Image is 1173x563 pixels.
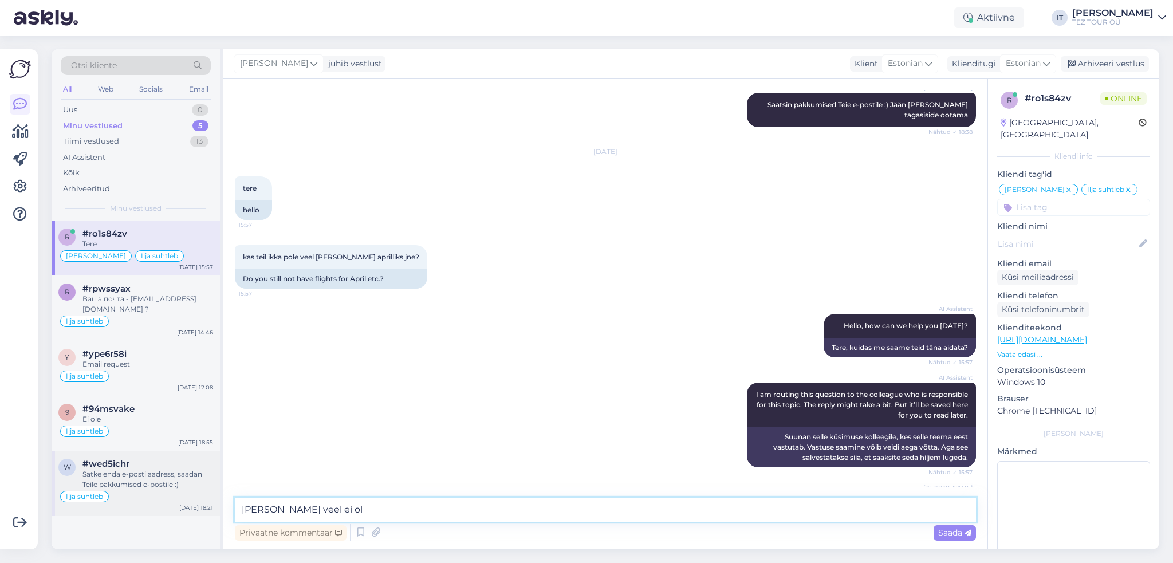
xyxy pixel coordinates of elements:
div: [DATE] 15:57 [178,263,213,271]
span: Ilja suhtleb [1087,186,1124,193]
div: Ei ole [82,414,213,424]
span: Ilja suhtleb [66,493,103,500]
div: Arhiveeritud [63,183,110,195]
span: [PERSON_NAME] [240,57,308,70]
div: TEZ TOUR OÜ [1072,18,1154,27]
span: #ro1s84zv [82,229,127,239]
div: Ваша почта - [EMAIL_ADDRESS][DOMAIN_NAME] ? [82,294,213,314]
p: Windows 10 [997,376,1150,388]
span: Otsi kliente [71,60,117,72]
a: [URL][DOMAIN_NAME] [997,334,1087,345]
div: AI Assistent [63,152,105,163]
div: Web [96,82,116,97]
textarea: [PERSON_NAME] veel ei o [235,498,976,522]
span: [PERSON_NAME] [1005,186,1065,193]
p: Brauser [997,393,1150,405]
span: AI Assistent [930,305,973,313]
p: Kliendi nimi [997,221,1150,233]
a: [PERSON_NAME]TEZ TOUR OÜ [1072,9,1166,27]
div: [PERSON_NAME] [997,428,1150,439]
div: Socials [137,82,165,97]
span: Saada [938,527,971,538]
div: 0 [192,104,208,116]
div: Küsi meiliaadressi [997,270,1078,285]
input: Lisa tag [997,199,1150,216]
span: Ilja suhtleb [66,318,103,325]
div: Minu vestlused [63,120,123,132]
img: Askly Logo [9,58,31,80]
span: Ilja suhtleb [66,428,103,435]
div: Email request [82,359,213,369]
p: Kliendi tag'id [997,168,1150,180]
span: #ype6r58i [82,349,127,359]
span: r [65,233,70,241]
div: [DATE] 12:08 [178,383,213,392]
div: Kõik [63,167,80,179]
span: Saatsin pakkumised Teie e-postile :) Jään [PERSON_NAME] tagasiside ootama [767,100,970,119]
span: y [65,353,69,361]
div: 13 [190,136,208,147]
p: Vaata edasi ... [997,349,1150,360]
div: [GEOGRAPHIC_DATA], [GEOGRAPHIC_DATA] [1001,117,1139,141]
span: Hello, how can we help you [DATE]? [844,321,968,330]
div: Kliendi info [997,151,1150,162]
span: #94msvake [82,404,135,414]
div: [PERSON_NAME] [1072,9,1154,18]
span: #wed5ichr [82,459,129,469]
div: Tere, kuidas me saame teid täna aidata? [824,338,976,357]
input: Lisa nimi [998,238,1137,250]
span: w [64,463,71,471]
p: Kliendi email [997,258,1150,270]
div: Satke enda e-posti aadress, saadan Teile pakkumised e-postile :) [82,469,213,490]
p: Operatsioonisüsteem [997,364,1150,376]
span: AI Assistent [930,373,973,382]
div: All [61,82,74,97]
span: #rpwssyax [82,284,131,294]
span: Estonian [1006,57,1041,70]
div: Tiimi vestlused [63,136,119,147]
div: juhib vestlust [324,58,382,70]
div: IT [1052,10,1068,26]
span: Minu vestlused [110,203,162,214]
span: r [65,288,70,296]
div: [DATE] 18:21 [179,503,213,512]
div: Küsi telefoninumbrit [997,302,1089,317]
div: [DATE] 18:55 [178,438,213,447]
span: [PERSON_NAME] [923,483,973,492]
div: Aktiivne [954,7,1024,28]
p: Märkmed [997,446,1150,458]
div: # ro1s84zv [1025,92,1100,105]
span: Nähtud ✓ 15:57 [928,358,973,367]
p: Klienditeekond [997,322,1150,334]
div: Uus [63,104,77,116]
span: kas teil ikka pole veel [PERSON_NAME] aprilliks jne? [243,253,419,261]
span: Online [1100,92,1147,105]
span: I am routing this question to the colleague who is responsible for this topic. The reply might ta... [756,390,970,419]
div: Email [187,82,211,97]
div: Privaatne kommentaar [235,525,347,541]
span: [PERSON_NAME] [66,253,126,259]
div: Do you still not have flights for April etc.? [235,269,427,289]
span: Ilja suhtleb [141,253,178,259]
div: Arhiveeri vestlus [1061,56,1149,72]
div: [DATE] [235,147,976,157]
div: [DATE] 14:46 [177,328,213,337]
div: Tere [82,239,213,249]
span: Nähtud ✓ 15:57 [928,468,973,477]
span: 9 [65,408,69,416]
span: Ilja suhtleb [66,373,103,380]
span: 15:57 [238,289,281,298]
div: 5 [192,120,208,132]
div: Suunan selle küsimuse kolleegile, kes selle teema eest vastutab. Vastuse saamine võib veidi aega ... [747,427,976,467]
span: Estonian [888,57,923,70]
p: Kliendi telefon [997,290,1150,302]
div: Klient [850,58,878,70]
p: Chrome [TECHNICAL_ID] [997,405,1150,417]
span: Nähtud ✓ 18:38 [928,128,973,136]
div: hello [235,200,272,220]
span: r [1007,96,1012,104]
span: 15:57 [238,221,281,229]
div: Klienditugi [947,58,996,70]
span: tere [243,184,257,192]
